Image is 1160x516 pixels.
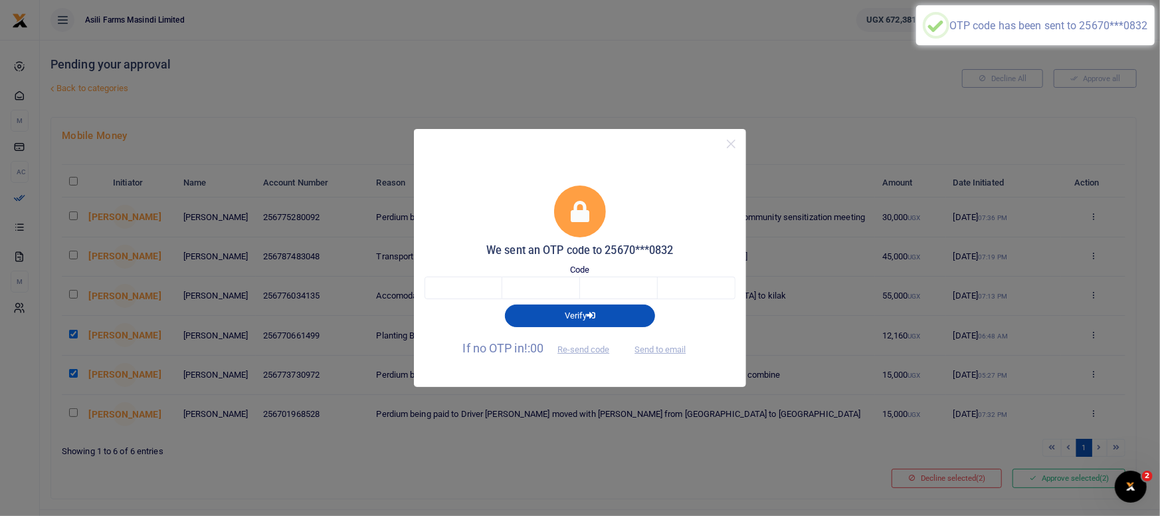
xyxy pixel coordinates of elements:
[1115,471,1147,503] iframe: Intercom live chat
[425,244,735,257] h5: We sent an OTP code to 25670***0832
[463,341,621,355] span: If no OTP in
[1142,471,1153,481] span: 2
[505,305,655,327] button: Verify
[524,341,543,355] span: !:00
[722,134,741,154] button: Close
[570,263,589,277] label: Code
[949,19,1148,32] div: OTP code has been sent to 25670***0832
